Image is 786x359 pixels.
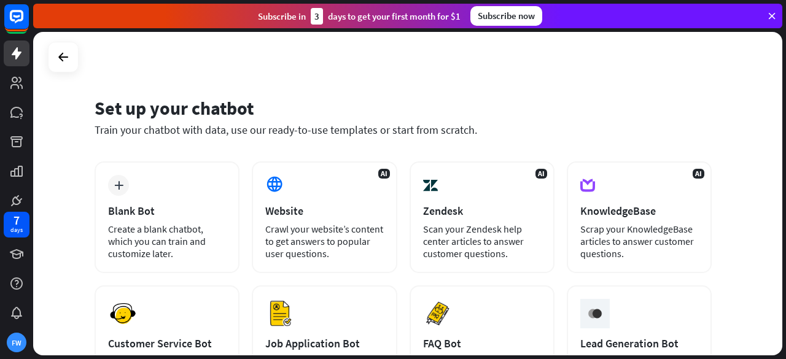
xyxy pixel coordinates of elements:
div: Subscribe now [470,6,542,26]
div: days [10,226,23,234]
div: Lead Generation Bot [580,336,698,350]
div: FAQ Bot [423,336,541,350]
span: AI [535,169,547,179]
div: Set up your chatbot [95,96,712,120]
div: Create a blank chatbot, which you can train and customize later. [108,223,226,260]
div: FW [7,333,26,352]
div: Zendesk [423,204,541,218]
div: Scan your Zendesk help center articles to answer customer questions. [423,223,541,260]
div: Subscribe in days to get your first month for $1 [258,8,461,25]
span: AI [378,169,390,179]
div: Train your chatbot with data, use our ready-to-use templates or start from scratch. [95,123,712,137]
i: plus [114,181,123,190]
div: Crawl your website’s content to get answers to popular user questions. [265,223,383,260]
div: Website [265,204,383,218]
div: KnowledgeBase [580,204,698,218]
div: Job Application Bot [265,336,383,350]
div: Customer Service Bot [108,336,226,350]
img: ceee058c6cabd4f577f8.gif [583,302,607,325]
div: 7 [14,215,20,226]
div: 3 [311,8,323,25]
div: Scrap your KnowledgeBase articles to answer customer questions. [580,223,698,260]
div: Blank Bot [108,204,226,218]
a: 7 days [4,212,29,237]
span: AI [693,169,704,179]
